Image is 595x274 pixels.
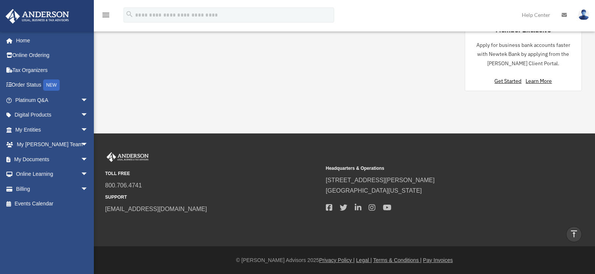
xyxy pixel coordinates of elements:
[81,137,96,153] span: arrow_drop_down
[105,170,321,178] small: TOLL FREE
[319,257,355,263] a: Privacy Policy |
[5,137,99,152] a: My [PERSON_NAME] Teamarrow_drop_down
[326,177,435,183] a: [STREET_ADDRESS][PERSON_NAME]
[569,229,578,238] i: vertical_align_top
[101,13,110,19] a: menu
[326,165,541,172] small: Headquarters & Operations
[5,108,99,123] a: Digital Productsarrow_drop_down
[5,63,99,78] a: Tax Organizers
[5,93,99,108] a: Platinum Q&Aarrow_drop_down
[105,152,150,162] img: Anderson Advisors Platinum Portal
[526,78,552,84] a: Learn More
[81,152,96,167] span: arrow_drop_down
[105,193,321,201] small: SUPPORT
[105,182,142,189] a: 800.706.4741
[5,181,99,196] a: Billingarrow_drop_down
[105,206,207,212] a: [EMAIL_ADDRESS][DOMAIN_NAME]
[81,108,96,123] span: arrow_drop_down
[5,167,99,182] a: Online Learningarrow_drop_down
[5,122,99,137] a: My Entitiesarrow_drop_down
[101,10,110,19] i: menu
[5,152,99,167] a: My Documentsarrow_drop_down
[43,79,60,91] div: NEW
[5,48,99,63] a: Online Ordering
[5,78,99,93] a: Order StatusNEW
[81,167,96,182] span: arrow_drop_down
[5,196,99,211] a: Events Calendar
[5,33,96,48] a: Home
[356,257,372,263] a: Legal |
[471,40,575,68] p: Apply for business bank accounts faster with Newtek Bank by applying from the [PERSON_NAME] Clien...
[566,226,582,242] a: vertical_align_top
[373,257,422,263] a: Terms & Conditions |
[3,9,71,24] img: Anderson Advisors Platinum Portal
[81,122,96,138] span: arrow_drop_down
[326,187,422,194] a: [GEOGRAPHIC_DATA][US_STATE]
[423,257,453,263] a: Pay Invoices
[494,78,524,84] a: Get Started
[125,10,134,18] i: search
[578,9,589,20] img: User Pic
[81,93,96,108] span: arrow_drop_down
[81,181,96,197] span: arrow_drop_down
